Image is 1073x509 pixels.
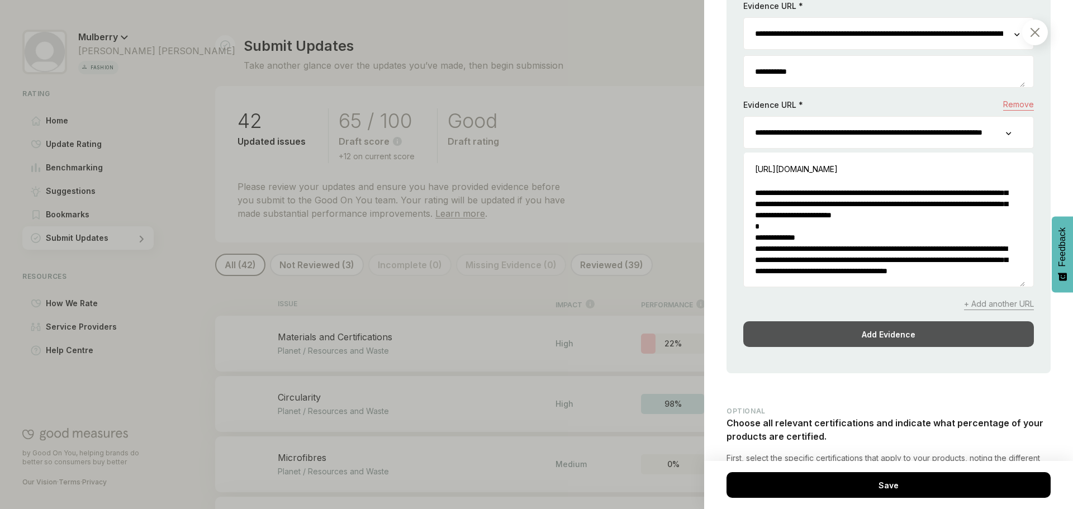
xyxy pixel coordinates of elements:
[727,453,1051,497] p: First, select the specific certifications that apply to your products, noting the different level...
[1003,99,1034,111] span: Remove
[727,416,1051,443] p: Choose all relevant certifications and indicate what percentage of your products are certified.
[1052,216,1073,292] button: Feedback - Show survey
[743,1,803,12] p: Evidence URL *
[1057,227,1067,267] span: Feedback
[727,407,1051,415] p: OPTIONAL
[743,321,1034,347] div: Add Evidence
[727,472,1051,498] div: Save
[743,99,803,111] p: Evidence URL *
[755,164,838,174] span: [URL][DOMAIN_NAME]
[1031,28,1039,37] img: Close
[964,298,1034,310] span: + Add another URL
